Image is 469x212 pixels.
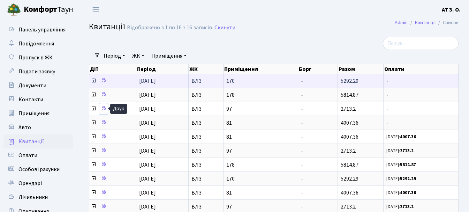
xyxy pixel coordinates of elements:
[301,133,303,141] span: -
[18,193,48,201] span: Лічильники
[400,162,416,168] b: 5814.87
[384,15,469,30] nav: breadcrumb
[301,161,303,169] span: -
[3,51,73,65] a: Пропуск в ЖК
[386,148,414,154] small: [DATE]:
[226,106,295,112] span: 97
[191,92,220,98] span: ВЛ3
[191,134,220,140] span: ВЛ3
[18,96,43,103] span: Контакти
[3,23,73,37] a: Панель управління
[3,120,73,134] a: Авто
[191,148,220,154] span: ВЛ3
[139,147,156,155] span: [DATE]
[400,176,416,182] b: 5292.29
[24,4,73,16] span: Таун
[301,203,303,211] span: -
[341,77,358,85] span: 5292.29
[224,64,298,74] th: Приміщення
[191,106,220,112] span: ВЛ3
[383,37,459,50] input: Пошук...
[191,190,220,196] span: ВЛ3
[18,82,46,89] span: Документи
[386,120,455,126] span: -
[18,26,66,34] span: Панель управління
[189,64,224,74] th: ЖК
[18,180,42,187] span: Орендарі
[226,134,295,140] span: 81
[226,148,295,154] span: 97
[191,162,220,168] span: ВЛ3
[386,106,455,112] span: -
[386,162,416,168] small: [DATE]:
[139,77,156,85] span: [DATE]
[301,105,303,113] span: -
[400,134,416,140] b: 4007.36
[226,190,295,196] span: 81
[18,166,60,173] span: Особові рахунки
[226,78,295,84] span: 170
[341,175,358,183] span: 5292.29
[384,64,459,74] th: Оплати
[341,91,358,99] span: 5814.87
[301,119,303,127] span: -
[3,65,73,79] a: Подати заявку
[301,189,303,197] span: -
[139,105,156,113] span: [DATE]
[149,50,189,62] a: Приміщення
[139,161,156,169] span: [DATE]
[341,189,358,197] span: 4007.36
[87,4,105,15] button: Переключити навігацію
[3,93,73,107] a: Контакти
[386,134,416,140] small: [DATE]:
[139,175,156,183] span: [DATE]
[415,19,436,26] a: Квитанції
[226,176,295,182] span: 170
[3,190,73,204] a: Лічильники
[139,203,156,211] span: [DATE]
[89,64,136,74] th: Дії
[442,6,461,14] a: АТ З. О.
[226,162,295,168] span: 178
[395,19,408,26] a: Admin
[3,37,73,51] a: Повідомлення
[18,54,53,61] span: Пропуск в ЖК
[7,3,21,17] img: logo.png
[400,148,414,154] b: 2713.2
[226,92,295,98] span: 178
[301,147,303,155] span: -
[110,104,127,114] div: Друк
[18,138,44,145] span: Квитанції
[3,148,73,162] a: Оплати
[386,78,455,84] span: -
[18,152,37,159] span: Оплати
[386,176,416,182] small: [DATE]:
[191,120,220,126] span: ВЛ3
[400,190,416,196] b: 4007.36
[338,64,384,74] th: Разом
[3,107,73,120] a: Приміщення
[139,91,156,99] span: [DATE]
[18,110,50,117] span: Приміщення
[139,133,156,141] span: [DATE]
[136,64,189,74] th: Період
[18,68,55,75] span: Подати заявку
[3,134,73,148] a: Квитанції
[139,189,156,197] span: [DATE]
[226,204,295,210] span: 97
[341,105,356,113] span: 2713.2
[18,124,31,131] span: Авто
[341,119,358,127] span: 4007.36
[436,19,459,27] li: Список
[400,204,414,210] b: 2713.2
[191,204,220,210] span: ВЛ3
[3,176,73,190] a: Орендарі
[301,91,303,99] span: -
[127,24,213,31] div: Відображено з 1 по 16 з 16 записів.
[298,64,338,74] th: Борг
[214,24,235,31] a: Скинути
[301,77,303,85] span: -
[191,176,220,182] span: ВЛ3
[341,133,358,141] span: 4007.36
